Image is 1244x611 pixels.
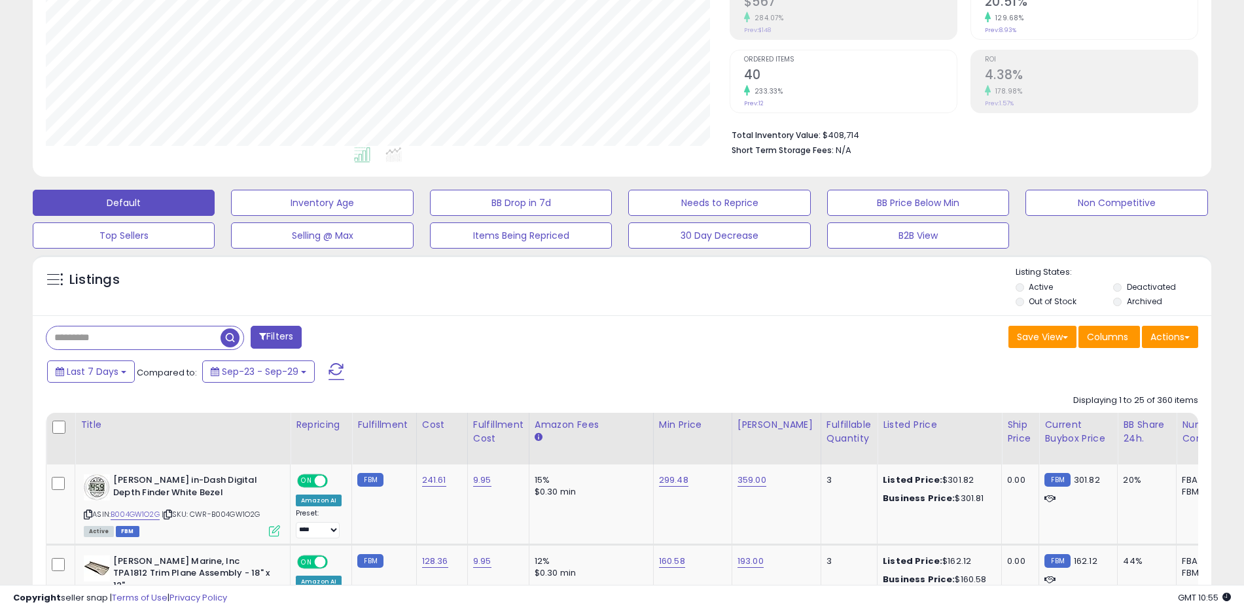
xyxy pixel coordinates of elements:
div: 44% [1123,555,1166,567]
h2: 40 [744,67,957,85]
div: Amazon Fees [535,418,648,432]
div: Current Buybox Price [1044,418,1112,445]
div: FBA: 0 [1182,555,1225,567]
a: 9.95 [473,474,491,487]
div: Num of Comp. [1182,418,1230,445]
small: FBM [357,554,383,568]
label: Out of Stock [1029,296,1076,307]
small: 284.07% [750,13,784,23]
div: FBM: 19 [1182,567,1225,579]
a: 299.48 [659,474,688,487]
small: 129.68% [991,13,1024,23]
a: 128.36 [422,555,448,568]
div: [PERSON_NAME] [738,418,815,432]
div: Ship Price [1007,418,1033,445]
span: FBM [116,526,139,537]
button: Non Competitive [1025,190,1207,216]
small: FBM [1044,473,1070,487]
a: 359.00 [738,474,766,487]
button: Top Sellers [33,222,215,249]
button: Selling @ Max [231,222,413,249]
b: Business Price: [883,492,955,504]
span: All listings currently available for purchase on Amazon [84,526,114,537]
a: Terms of Use [112,591,168,604]
div: $301.81 [883,493,991,504]
button: Inventory Age [231,190,413,216]
small: Prev: $148 [744,26,771,34]
button: Sep-23 - Sep-29 [202,360,315,383]
div: 0.00 [1007,555,1029,567]
span: Compared to: [137,366,197,379]
div: Cost [422,418,462,432]
span: | SKU: CWR-B004GW1O2G [162,509,260,519]
div: BB Share 24h. [1123,418,1171,445]
span: ON [298,476,315,487]
b: [PERSON_NAME] in-Dash Digital Depth Finder White Bezel [113,474,272,502]
small: Amazon Fees. [535,432,542,444]
small: Prev: 8.93% [985,26,1016,34]
button: Needs to Reprice [628,190,810,216]
div: 3 [826,474,867,486]
small: 233.33% [750,86,783,96]
a: 9.95 [473,555,491,568]
div: 3 [826,555,867,567]
button: Filters [251,326,302,349]
span: OFF [326,476,347,487]
div: Preset: [296,509,342,538]
button: Columns [1078,326,1140,348]
span: Sep-23 - Sep-29 [222,365,298,378]
div: 20% [1123,474,1166,486]
div: $162.12 [883,555,991,567]
a: 241.61 [422,474,446,487]
h2: 4.38% [985,67,1198,85]
button: Items Being Repriced [430,222,612,249]
small: FBM [357,473,383,487]
a: 160.58 [659,555,685,568]
div: Listed Price [883,418,996,432]
button: 30 Day Decrease [628,222,810,249]
div: $301.82 [883,474,991,486]
a: Privacy Policy [169,591,227,604]
div: 0.00 [1007,474,1029,486]
strong: Copyright [13,591,61,604]
h5: Listings [69,271,120,289]
div: FBM: 4 [1182,486,1225,498]
div: 12% [535,555,643,567]
div: Fulfillment Cost [473,418,524,445]
div: $0.30 min [535,486,643,498]
span: 2025-10-7 10:55 GMT [1178,591,1231,604]
small: FBM [1044,554,1070,568]
li: $408,714 [732,126,1188,142]
span: Columns [1087,330,1128,343]
div: Title [80,418,285,432]
a: 193.00 [738,555,764,568]
button: Default [33,190,215,216]
span: N/A [836,144,851,156]
b: Listed Price: [883,474,942,486]
small: Prev: 1.57% [985,99,1014,107]
b: Total Inventory Value: [732,130,821,141]
b: [PERSON_NAME] Marine, Inc TPA1812 Trim Plane Assembly - 18" x 12" [113,555,272,595]
p: Listing States: [1016,266,1211,279]
div: FBA: 0 [1182,474,1225,486]
button: Last 7 Days [47,360,135,383]
div: ASIN: [84,474,280,535]
label: Archived [1127,296,1162,307]
div: Amazon AI [296,495,342,506]
div: Fulfillment [357,418,410,432]
img: 218w8Z6pf9L._SL40_.jpg [84,474,110,500]
span: 301.82 [1074,474,1100,486]
b: Short Term Storage Fees: [732,145,834,156]
div: Fulfillable Quantity [826,418,872,445]
span: 162.12 [1074,555,1097,567]
span: OFF [326,556,347,567]
div: Displaying 1 to 25 of 360 items [1073,394,1198,407]
button: BB Price Below Min [827,190,1009,216]
label: Deactivated [1127,281,1176,292]
span: Ordered Items [744,56,957,63]
small: Prev: 12 [744,99,764,107]
div: seller snap | | [13,592,227,604]
button: B2B View [827,222,1009,249]
button: Actions [1142,326,1198,348]
b: Listed Price: [883,555,942,567]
